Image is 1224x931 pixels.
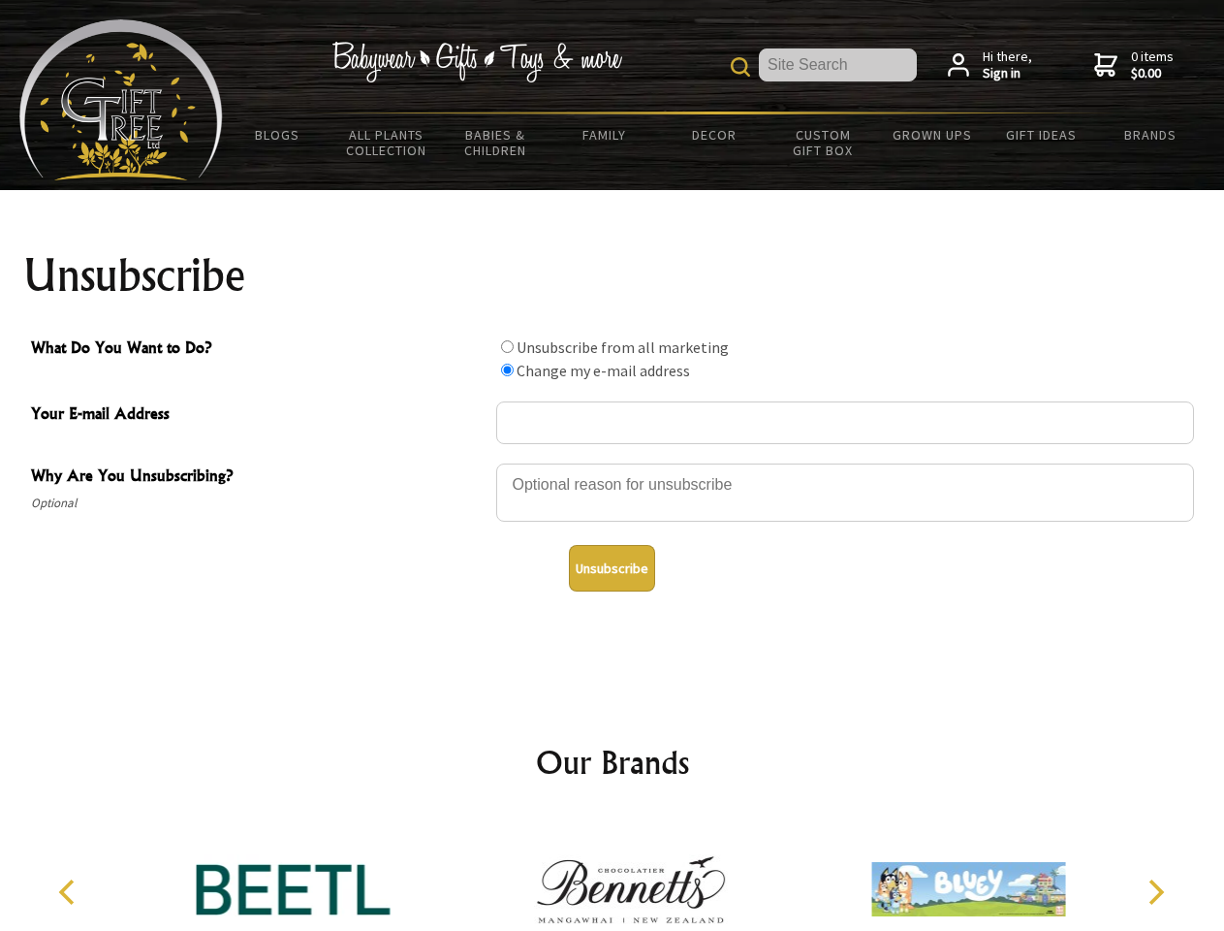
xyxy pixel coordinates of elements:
button: Previous [48,871,91,914]
input: What Do You Want to Do? [501,340,514,353]
span: Hi there, [983,48,1032,82]
button: Next [1134,871,1177,914]
input: Your E-mail Address [496,401,1194,444]
a: Hi there,Sign in [948,48,1032,82]
img: product search [731,57,750,77]
strong: Sign in [983,65,1032,82]
strong: $0.00 [1131,65,1174,82]
span: Optional [31,492,486,515]
span: 0 items [1131,48,1174,82]
a: Grown Ups [877,114,987,155]
input: Site Search [759,48,917,81]
h2: Our Brands [39,739,1186,786]
input: What Do You Want to Do? [501,364,514,376]
a: Brands [1096,114,1206,155]
label: Change my e-mail address [517,361,690,380]
textarea: Why Are You Unsubscribing? [496,464,1194,522]
a: Gift Ideas [987,114,1096,155]
a: Custom Gift Box [769,114,878,171]
a: Decor [659,114,769,155]
a: Babies & Children [441,114,550,171]
button: Unsubscribe [569,545,655,592]
span: Why Are You Unsubscribing? [31,464,486,492]
a: 0 items$0.00 [1094,48,1174,82]
img: Babywear - Gifts - Toys & more [331,42,622,82]
span: Your E-mail Address [31,401,486,430]
h1: Unsubscribe [23,252,1202,299]
label: Unsubscribe from all marketing [517,337,729,357]
span: What Do You Want to Do? [31,336,486,364]
img: Babyware - Gifts - Toys and more... [19,19,223,180]
a: Family [550,114,660,155]
a: BLOGS [223,114,332,155]
a: All Plants Collection [332,114,442,171]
